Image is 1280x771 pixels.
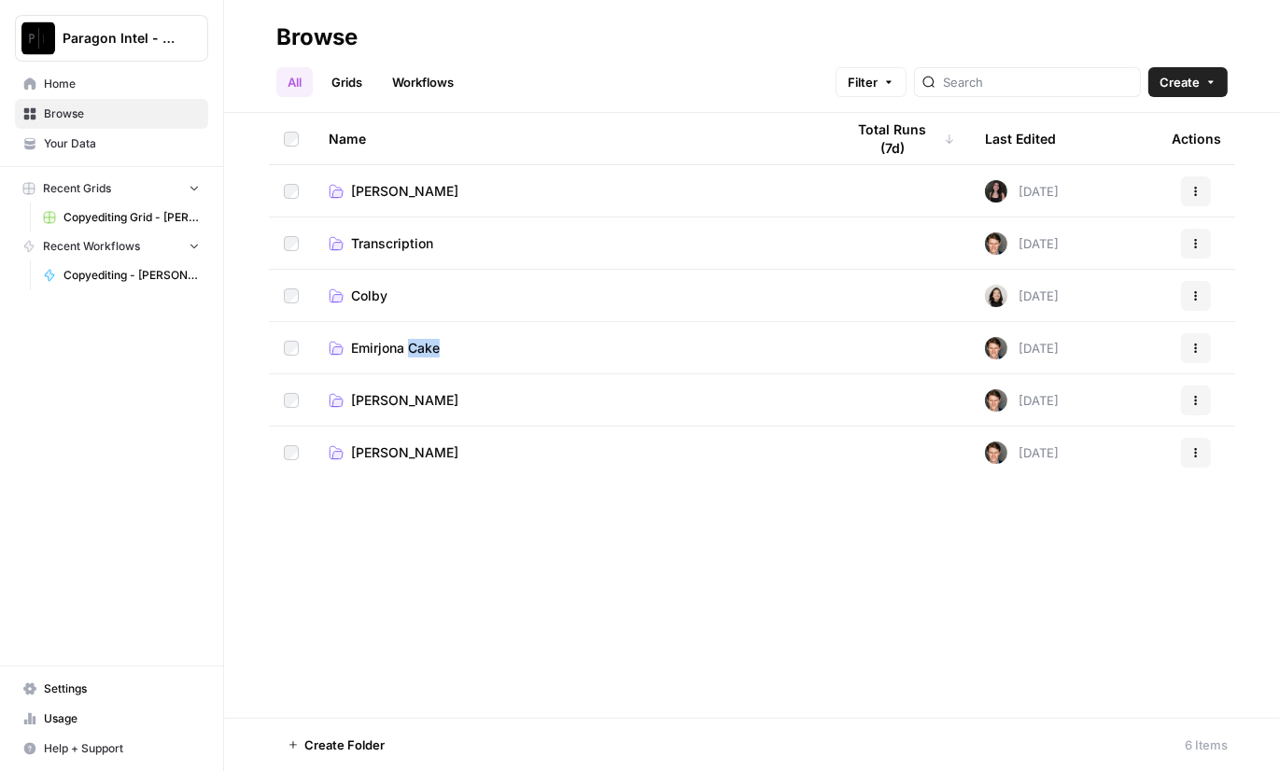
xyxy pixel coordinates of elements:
span: Create Folder [304,736,385,754]
a: Usage [15,704,208,734]
span: Emirjona Cake [351,339,440,357]
a: Settings [15,674,208,704]
img: qw00ik6ez51o8uf7vgx83yxyzow9 [985,337,1007,359]
span: [PERSON_NAME] [351,391,458,410]
a: Copyediting - [PERSON_NAME] [35,260,208,290]
button: Workspace: Paragon Intel - Copyediting [15,15,208,62]
div: Last Edited [985,113,1056,164]
span: Your Data [44,135,200,152]
span: [PERSON_NAME] [351,182,458,201]
span: Copyediting Grid - [PERSON_NAME] [63,209,200,226]
a: Grids [320,67,373,97]
button: Create Folder [276,730,396,760]
button: Filter [836,67,907,97]
div: [DATE] [985,442,1059,464]
button: Recent Grids [15,175,208,203]
button: Create [1148,67,1228,97]
span: Usage [44,710,200,727]
span: Colby [351,287,387,305]
a: Copyediting Grid - [PERSON_NAME] [35,203,208,232]
button: Help + Support [15,734,208,764]
div: Browse [276,22,358,52]
span: Copyediting - [PERSON_NAME] [63,267,200,284]
div: [DATE] [985,285,1059,307]
img: t5ef5oef8zpw1w4g2xghobes91mw [985,285,1007,307]
div: Name [329,113,815,164]
span: Filter [848,73,878,91]
span: Recent Grids [43,180,111,197]
a: Colby [329,287,815,305]
a: [PERSON_NAME] [329,391,815,410]
a: Home [15,69,208,99]
a: Your Data [15,129,208,159]
span: Help + Support [44,740,200,757]
a: Workflows [381,67,465,97]
span: Create [1160,73,1200,91]
a: Browse [15,99,208,129]
span: Transcription [351,234,433,253]
span: Paragon Intel - Copyediting [63,29,176,48]
a: All [276,67,313,97]
img: Paragon Intel - Copyediting Logo [21,21,55,55]
div: [DATE] [985,180,1059,203]
span: Browse [44,105,200,122]
a: [PERSON_NAME] [329,443,815,462]
div: [DATE] [985,389,1059,412]
img: qw00ik6ez51o8uf7vgx83yxyzow9 [985,389,1007,412]
div: 6 Items [1185,736,1228,754]
a: Emirjona Cake [329,339,815,357]
div: Actions [1172,113,1221,164]
a: Transcription [329,234,815,253]
img: 5nlru5lqams5xbrbfyykk2kep4hl [985,180,1007,203]
a: [PERSON_NAME] [329,182,815,201]
div: [DATE] [985,232,1059,255]
div: Total Runs (7d) [845,113,955,164]
img: qw00ik6ez51o8uf7vgx83yxyzow9 [985,232,1007,255]
input: Search [943,73,1132,91]
img: qw00ik6ez51o8uf7vgx83yxyzow9 [985,442,1007,464]
span: Settings [44,680,200,697]
span: [PERSON_NAME] [351,443,458,462]
span: Recent Workflows [43,238,140,255]
span: Home [44,76,200,92]
button: Recent Workflows [15,232,208,260]
div: [DATE] [985,337,1059,359]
